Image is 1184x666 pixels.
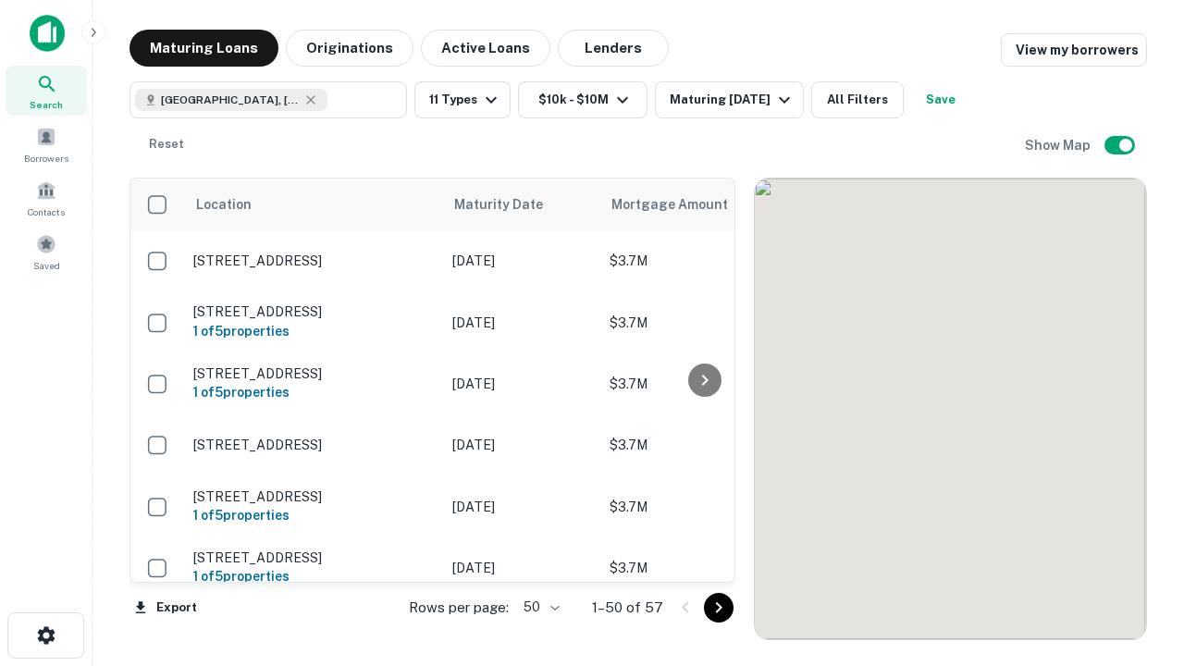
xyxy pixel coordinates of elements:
[610,251,795,271] p: $3.7M
[452,558,591,578] p: [DATE]
[452,435,591,455] p: [DATE]
[704,593,734,623] button: Go to next page
[409,597,509,619] p: Rows per page:
[516,594,562,621] div: 50
[452,251,591,271] p: [DATE]
[755,179,1146,639] div: 0 0
[28,204,65,219] span: Contacts
[161,92,300,108] span: [GEOGRAPHIC_DATA], [GEOGRAPHIC_DATA]
[193,488,434,505] p: [STREET_ADDRESS]
[610,374,795,394] p: $3.7M
[610,313,795,333] p: $3.7M
[592,597,663,619] p: 1–50 of 57
[1001,33,1147,67] a: View my borrowers
[600,179,804,230] th: Mortgage Amount
[24,151,68,166] span: Borrowers
[193,505,434,525] h6: 1 of 5 properties
[443,179,600,230] th: Maturity Date
[129,594,202,622] button: Export
[610,435,795,455] p: $3.7M
[452,313,591,333] p: [DATE]
[193,566,434,586] h6: 1 of 5 properties
[670,89,795,111] div: Maturing [DATE]
[193,382,434,402] h6: 1 of 5 properties
[611,193,752,216] span: Mortgage Amount
[414,81,511,118] button: 11 Types
[30,97,63,112] span: Search
[30,15,65,52] img: capitalize-icon.png
[184,179,443,230] th: Location
[1025,135,1093,155] h6: Show Map
[193,437,434,453] p: [STREET_ADDRESS]
[452,497,591,517] p: [DATE]
[193,549,434,566] p: [STREET_ADDRESS]
[6,173,87,223] a: Contacts
[558,30,669,67] button: Lenders
[193,253,434,269] p: [STREET_ADDRESS]
[33,258,60,273] span: Saved
[911,81,970,118] button: Save your search to get updates of matches that match your search criteria.
[454,193,567,216] span: Maturity Date
[452,374,591,394] p: [DATE]
[6,227,87,277] a: Saved
[193,321,434,341] h6: 1 of 5 properties
[610,558,795,578] p: $3.7M
[6,66,87,116] a: Search
[610,497,795,517] p: $3.7M
[518,81,647,118] button: $10k - $10M
[193,303,434,320] p: [STREET_ADDRESS]
[137,126,196,163] button: Reset
[286,30,413,67] button: Originations
[129,30,278,67] button: Maturing Loans
[655,81,804,118] button: Maturing [DATE]
[195,193,252,216] span: Location
[6,119,87,169] a: Borrowers
[421,30,550,67] button: Active Loans
[811,81,904,118] button: All Filters
[1091,459,1184,548] iframe: Chat Widget
[193,365,434,382] p: [STREET_ADDRESS]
